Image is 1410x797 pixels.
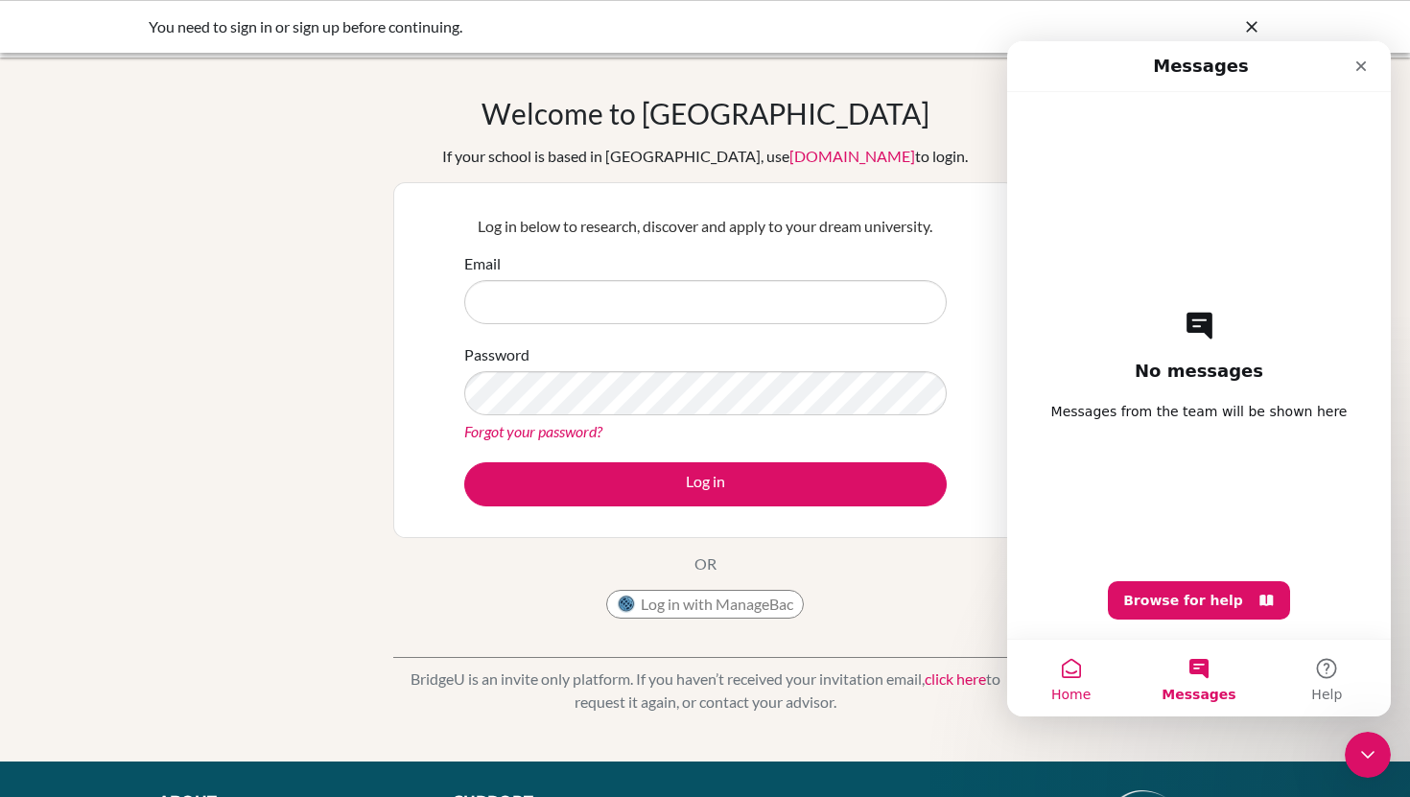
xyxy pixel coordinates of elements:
h1: Welcome to [GEOGRAPHIC_DATA] [482,96,929,130]
a: Forgot your password? [464,422,602,440]
label: Password [464,343,529,366]
label: Email [464,252,501,275]
iframe: Intercom live chat [1007,41,1391,716]
div: If your school is based in [GEOGRAPHIC_DATA], use to login. [442,145,968,168]
p: Log in below to research, discover and apply to your dream university. [464,215,947,238]
button: Log in with ManageBac [606,590,804,619]
iframe: Intercom live chat [1345,732,1391,778]
p: OR [694,552,717,575]
a: click here [925,669,986,688]
p: BridgeU is an invite only platform. If you haven’t received your invitation email, to request it ... [393,668,1017,714]
button: Log in [464,462,947,506]
a: [DOMAIN_NAME] [789,147,915,165]
div: You need to sign in or sign up before continuing. [149,15,974,38]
